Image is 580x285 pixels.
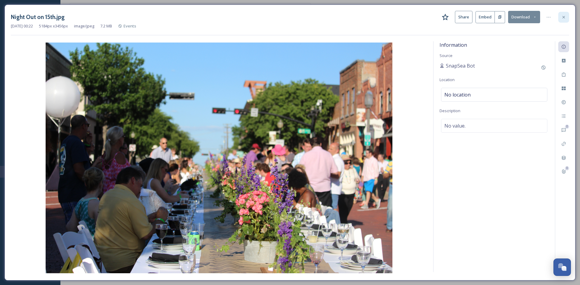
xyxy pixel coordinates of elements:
h3: Night Out on 15th.jpg [11,13,65,21]
div: 0 [565,125,569,129]
span: [DATE] 00:22 [11,23,33,29]
button: Share [455,11,472,23]
button: Download [508,11,540,23]
div: 0 [565,166,569,170]
img: 609680.jpg [11,43,427,273]
span: Description [440,108,460,113]
span: 7.2 MB [100,23,112,29]
button: Open Chat [553,258,571,276]
span: Information [440,42,467,48]
span: No value. [444,122,466,129]
span: SnapSea Bot [446,62,475,69]
span: Source [440,53,453,58]
button: Embed [475,11,495,23]
span: No location [444,91,471,98]
span: Location [440,77,455,82]
span: image/jpeg [74,23,94,29]
span: 5184 px x 3456 px [39,23,68,29]
span: Events [124,23,136,29]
